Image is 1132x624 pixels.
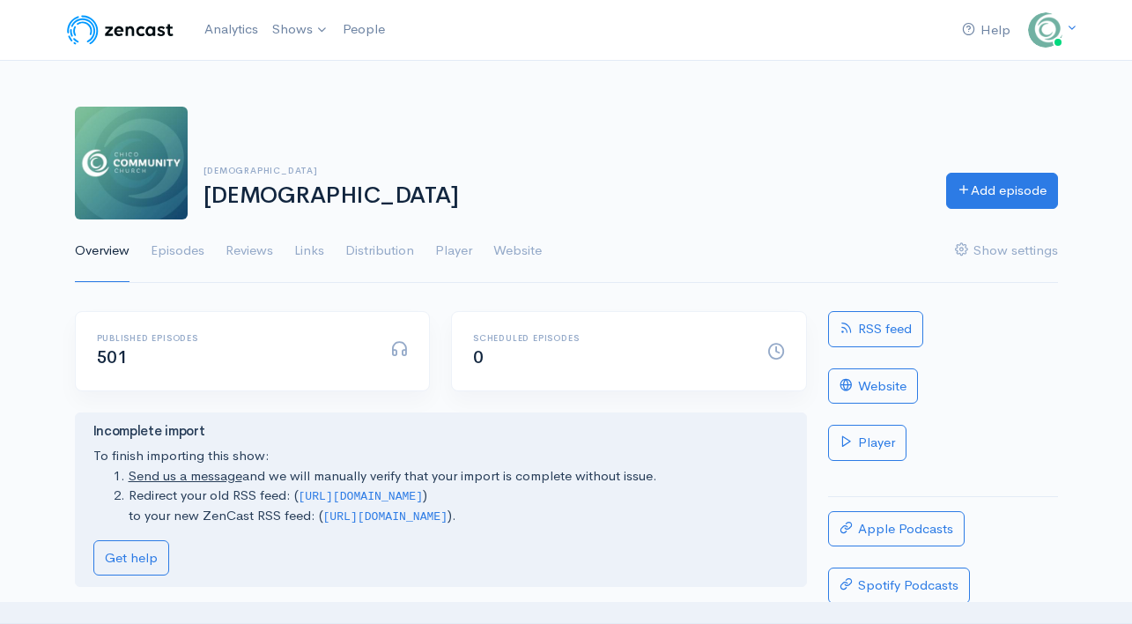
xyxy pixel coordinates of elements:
li: Redirect your old RSS feed: ( ) to your new ZenCast RSS feed: ( ). [129,486,788,525]
code: [URL][DOMAIN_NAME] [299,490,424,503]
h6: Scheduled episodes [473,333,746,343]
code: [URL][DOMAIN_NAME] [323,510,448,524]
div: To finish importing this show: [93,424,788,576]
a: Add episode [946,173,1058,209]
a: Spotify Podcasts [828,568,970,604]
a: Show settings [955,219,1058,283]
a: Get help [93,540,169,576]
h1: [DEMOGRAPHIC_DATA] [203,183,925,209]
h6: Published episodes [97,333,370,343]
h6: [DEMOGRAPHIC_DATA] [203,166,925,175]
a: Episodes [151,219,204,283]
span: 501 [97,346,128,368]
a: Distribution [345,219,414,283]
li: and we will manually verify that your import is complete without issue. [129,466,788,487]
span: 0 [473,346,484,368]
a: Player [828,425,906,461]
a: RSS feed [828,311,923,347]
a: Shows [265,11,336,49]
a: Website [493,219,542,283]
a: Apple Podcasts [828,511,965,547]
a: Analytics [197,11,265,48]
a: Send us a message [129,467,242,484]
a: Player [435,219,472,283]
img: ZenCast Logo [64,12,176,48]
h4: Incomplete import [93,424,788,439]
a: Help [955,11,1017,49]
a: Overview [75,219,129,283]
img: ... [1028,12,1063,48]
a: People [336,11,392,48]
a: Reviews [226,219,273,283]
a: Links [294,219,324,283]
a: Website [828,368,918,405]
